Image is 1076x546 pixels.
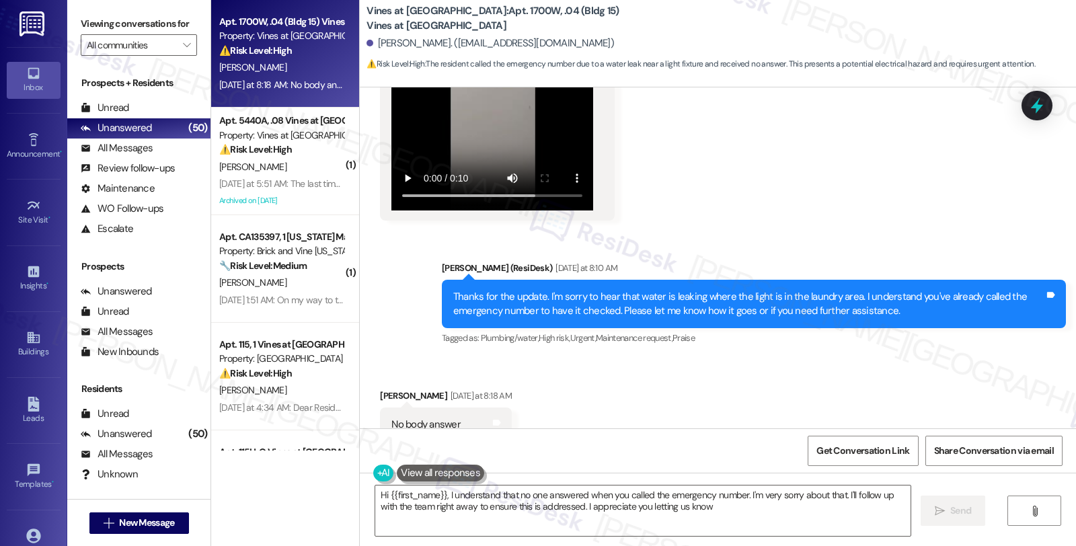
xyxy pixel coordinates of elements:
[81,141,153,155] div: All Messages
[219,114,344,128] div: Apt. 5440A, .08 Vines at [GEOGRAPHIC_DATA]
[219,143,292,155] strong: ⚠️ Risk Level: High
[20,11,47,36] img: ResiDesk Logo
[375,485,911,536] textarea: Hi {{first_name}}, I understand that no one answered when you called the emergency number. I'm ve...
[367,57,1035,71] span: : The resident called the emergency number due to a water leak near a light fixture and received ...
[219,244,344,258] div: Property: Brick and Vine [US_STATE]
[219,15,344,29] div: Apt. 1700W, .04 (Bldg 15) Vines at [GEOGRAPHIC_DATA]
[367,36,614,50] div: [PERSON_NAME]. ([EMAIL_ADDRESS][DOMAIN_NAME])
[67,382,210,396] div: Residents
[219,29,344,43] div: Property: Vines at [GEOGRAPHIC_DATA]
[219,384,286,396] span: [PERSON_NAME]
[81,101,129,115] div: Unread
[7,62,61,98] a: Inbox
[7,326,61,362] a: Buildings
[442,261,1066,280] div: [PERSON_NAME] (ResiDesk)
[81,121,152,135] div: Unanswered
[81,325,153,339] div: All Messages
[219,128,344,143] div: Property: Vines at [GEOGRAPHIC_DATA]
[219,338,344,352] div: Apt. 115, 1 Vines at [GEOGRAPHIC_DATA]
[81,345,159,359] div: New Inbounds
[81,222,133,236] div: Escalate
[7,393,61,429] a: Leads
[81,407,129,421] div: Unread
[219,445,344,459] div: Apt. 115H, O Vines at [GEOGRAPHIC_DATA]
[950,504,971,518] span: Send
[81,284,152,299] div: Unanswered
[7,260,61,297] a: Insights •
[46,279,48,288] span: •
[367,58,424,69] strong: ⚠️ Risk Level: High
[81,447,153,461] div: All Messages
[447,389,512,403] div: [DATE] at 8:18 AM
[219,352,344,366] div: Property: [GEOGRAPHIC_DATA]
[219,294,533,306] div: [DATE] 1:51 AM: On my way to the bank now will be paying my rent [DATE] Thanks
[218,192,345,209] div: Archived on [DATE]
[453,290,1044,319] div: Thanks for the update. I'm sorry to hear that water is leaking where the light is in the laundry ...
[934,444,1054,458] span: Share Conversation via email
[672,332,695,344] span: Praise
[185,424,210,444] div: (50)
[570,332,596,344] span: Urgent ,
[219,161,286,173] span: [PERSON_NAME]
[119,516,174,530] span: New Message
[81,202,163,216] div: WO Follow-ups
[380,389,512,407] div: [PERSON_NAME]
[67,76,210,90] div: Prospects + Residents
[81,427,152,441] div: Unanswered
[89,512,189,534] button: New Message
[1030,506,1040,516] i: 
[48,213,50,223] span: •
[391,418,461,432] div: No body answer
[81,13,197,34] label: Viewing conversations for
[219,276,286,288] span: [PERSON_NAME]
[67,260,210,274] div: Prospects
[87,34,176,56] input: All communities
[7,459,61,495] a: Templates •
[596,332,672,344] span: Maintenance request ,
[81,305,129,319] div: Unread
[52,477,54,487] span: •
[367,4,636,33] b: Vines at [GEOGRAPHIC_DATA]: Apt. 1700W, .04 (Bldg 15) Vines at [GEOGRAPHIC_DATA]
[7,194,61,231] a: Site Visit •
[816,444,909,458] span: Get Conversation Link
[925,436,1063,466] button: Share Conversation via email
[539,332,570,344] span: High risk ,
[104,518,114,529] i: 
[219,61,286,73] span: [PERSON_NAME]
[219,367,292,379] strong: ⚠️ Risk Level: High
[935,506,945,516] i: 
[81,161,175,175] div: Review follow-ups
[81,182,155,196] div: Maintenance
[552,261,617,275] div: [DATE] at 8:10 AM
[219,79,356,91] div: [DATE] at 8:18 AM: No body answer
[81,467,138,481] div: Unknown
[442,328,1066,348] div: Tagged as:
[219,230,344,244] div: Apt. CA135397, 1 [US_STATE] Market
[60,147,62,157] span: •
[808,436,918,466] button: Get Conversation Link
[921,496,986,526] button: Send
[183,40,190,50] i: 
[481,332,539,344] span: Plumbing/water ,
[219,260,307,272] strong: 🔧 Risk Level: Medium
[219,44,292,56] strong: ⚠️ Risk Level: High
[185,118,210,139] div: (50)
